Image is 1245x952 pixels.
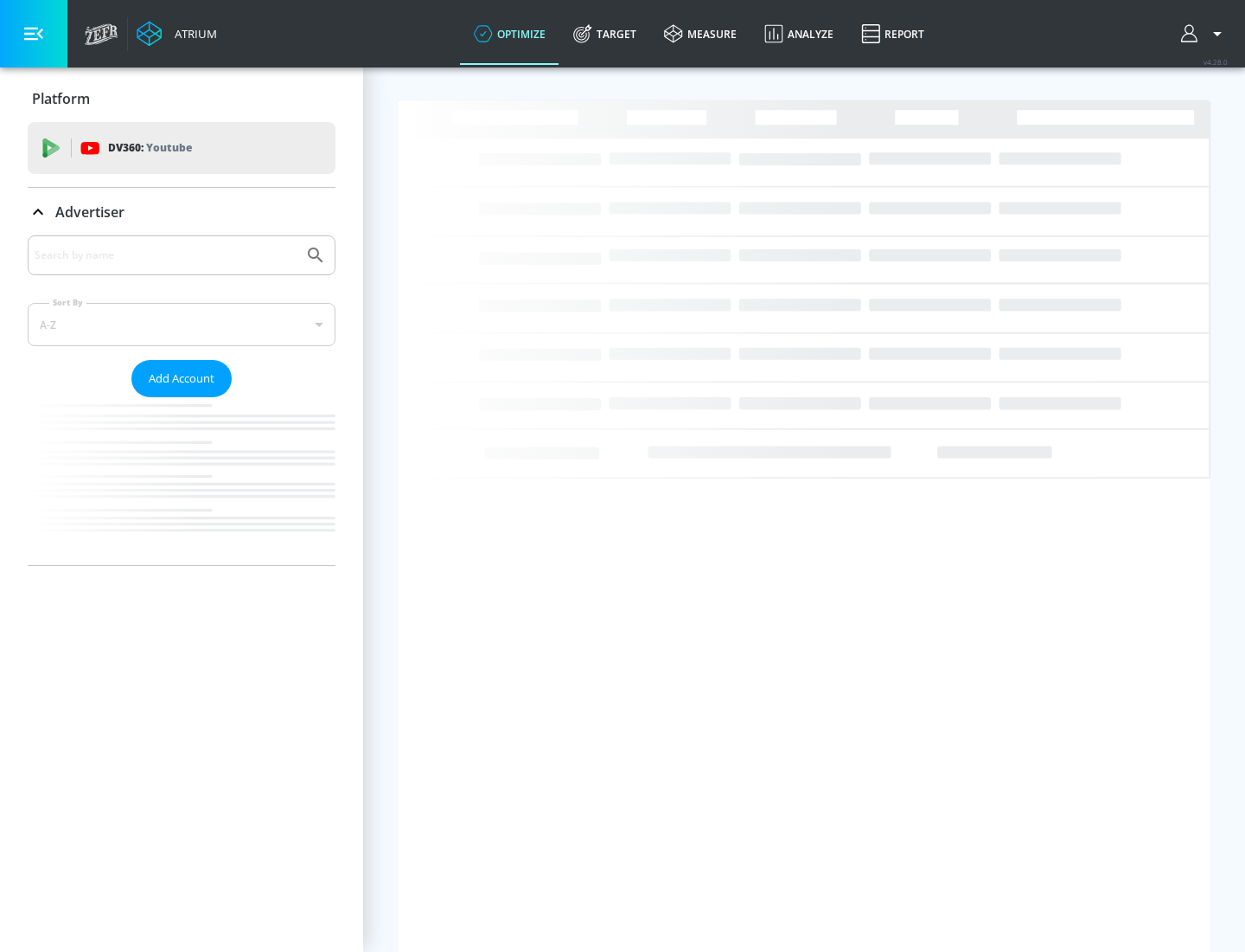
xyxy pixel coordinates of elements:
[108,138,192,158] p: DV360:
[28,303,335,346] div: A-Z
[131,360,232,397] button: Add Account
[32,89,90,108] p: Platform
[168,26,217,42] div: Atrium
[750,3,847,65] a: Analyze
[1203,57,1228,67] span: v 4.28.0
[28,235,335,565] div: Advertiser
[146,138,192,157] p: Youtube
[55,203,124,222] p: Advertiser
[49,297,86,308] label: Sort By
[847,3,938,65] a: Report
[35,244,297,267] input: Search by name
[137,21,217,47] a: Atrium
[28,188,335,236] div: Advertiser
[650,3,750,65] a: measure
[28,397,335,565] nav: list of Advertiser
[149,369,214,389] span: Add Account
[28,74,335,123] div: Platform
[460,3,559,65] a: optimize
[28,122,335,174] div: DV360: Youtube
[559,3,650,65] a: Target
